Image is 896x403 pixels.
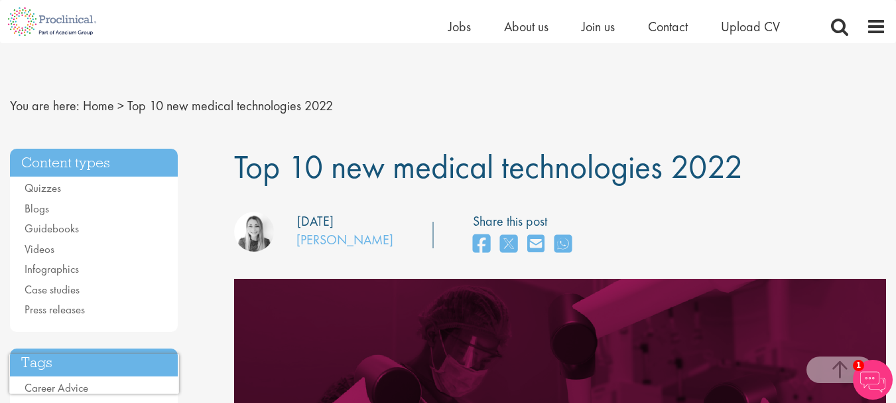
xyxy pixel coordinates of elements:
h3: Tags [10,349,178,377]
a: share on whats app [554,230,572,259]
h3: Content types [10,149,178,177]
a: [PERSON_NAME] [296,231,393,248]
span: 1 [853,360,864,371]
span: Top 10 new medical technologies 2022 [127,97,333,114]
a: About us [504,18,548,35]
a: Guidebooks [25,221,79,236]
img: Hannah Burke [234,212,274,252]
a: Join us [582,18,615,35]
a: Contact [648,18,688,35]
a: Jobs [448,18,471,35]
a: Press releases [25,302,85,317]
a: Videos [25,242,54,256]
a: Quizzes [25,181,61,195]
a: share on facebook [473,230,490,259]
a: Case studies [25,282,80,297]
a: Blogs [25,201,49,216]
a: Upload CV [721,18,780,35]
a: breadcrumb link [83,97,114,114]
span: > [117,97,124,114]
div: [DATE] [297,212,334,231]
a: share on email [527,230,544,259]
label: Share this post [473,212,578,231]
a: Infographics [25,262,79,276]
span: Top 10 new medical technologies 2022 [234,145,743,188]
iframe: reCAPTCHA [9,354,179,394]
a: share on twitter [500,230,517,259]
span: You are here: [10,97,80,114]
img: Chatbot [853,360,893,400]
